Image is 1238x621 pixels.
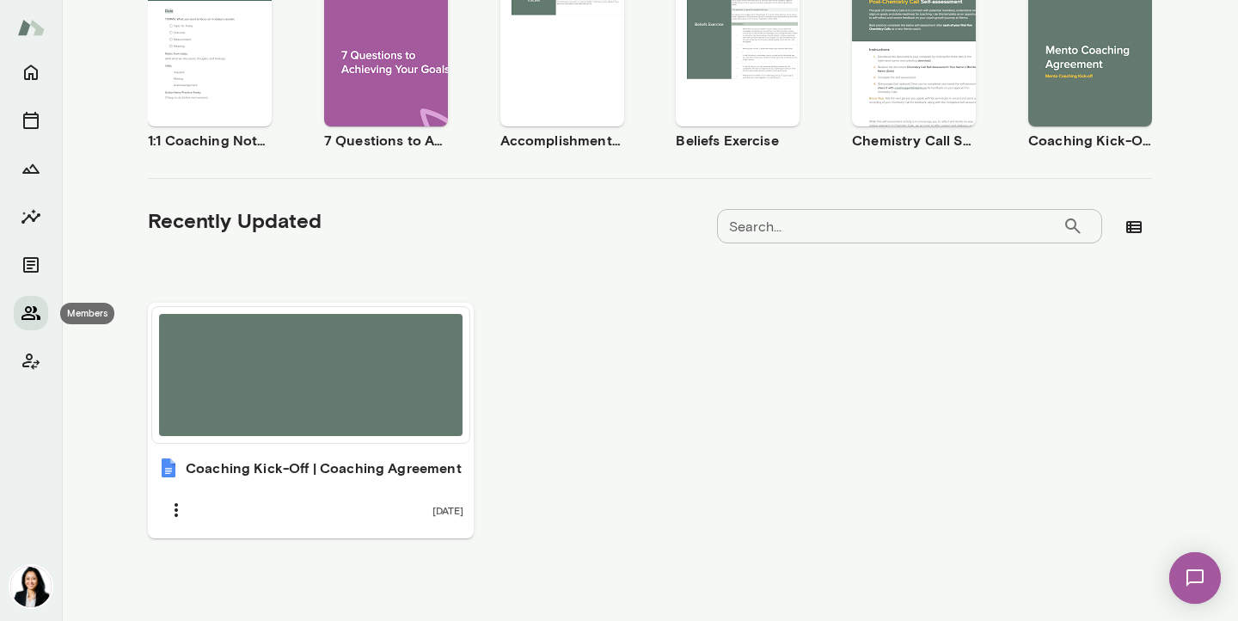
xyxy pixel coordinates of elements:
[14,103,48,138] button: Sessions
[60,303,114,324] div: Members
[14,344,48,378] button: Client app
[148,206,322,234] h5: Recently Updated
[14,248,48,282] button: Documents
[324,130,448,151] h6: 7 Questions to Achieving Your Goals
[676,130,800,151] h6: Beliefs Exercise
[186,458,462,478] h6: Coaching Kick-Off | Coaching Agreement
[158,458,179,478] img: Coaching Kick-Off | Coaching Agreement
[432,503,463,517] span: [DATE]
[14,200,48,234] button: Insights
[10,566,52,607] img: Monica Aggarwal
[14,55,48,89] button: Home
[14,296,48,330] button: Members
[17,11,45,44] img: Mento
[148,130,272,151] h6: 1:1 Coaching Notes
[14,151,48,186] button: Growth Plan
[1028,130,1152,151] h6: Coaching Kick-Off | Coaching Agreement
[852,130,976,151] h6: Chemistry Call Self-Assessment [Coaches only]
[500,130,624,151] h6: Accomplishment Tracker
